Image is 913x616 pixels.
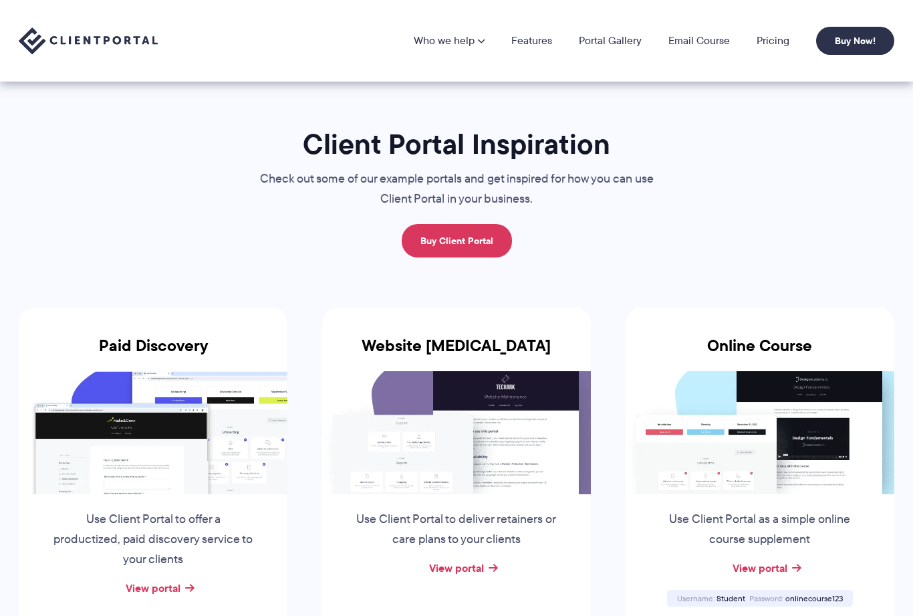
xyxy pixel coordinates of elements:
[511,35,552,46] a: Features
[414,35,485,46] a: Who we help
[757,35,789,46] a: Pricing
[429,560,484,576] a: View portal
[51,510,255,570] p: Use Client Portal to offer a productized, paid discovery service to your clients
[816,27,894,55] a: Buy Now!
[233,126,680,162] h1: Client Portal Inspiration
[233,169,680,209] p: Check out some of our example portals and get inspired for how you can use Client Portal in your ...
[668,35,730,46] a: Email Course
[355,510,558,550] p: Use Client Portal to deliver retainers or care plans to your clients
[626,336,894,371] h3: Online Course
[19,336,287,371] h3: Paid Discovery
[677,593,714,604] span: Username
[716,593,745,604] span: Student
[322,336,591,371] h3: Website [MEDICAL_DATA]
[402,224,512,258] a: Buy Client Portal
[733,560,787,576] a: View portal
[658,510,862,550] p: Use Client Portal as a simple online course supplement
[749,593,783,604] span: Password
[126,580,180,596] a: View portal
[579,35,642,46] a: Portal Gallery
[785,593,843,604] span: onlinecourse123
